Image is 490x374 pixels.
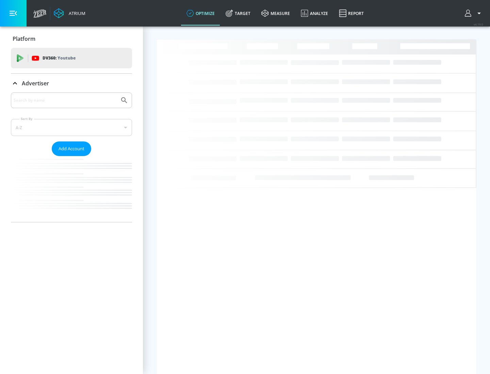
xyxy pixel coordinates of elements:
label: Sort By [19,117,34,121]
a: measure [256,1,295,26]
div: Platform [11,29,132,48]
a: Target [220,1,256,26]
p: DV360: [43,54,76,62]
p: Advertiser [22,80,49,87]
button: Add Account [52,141,91,156]
div: Atrium [66,10,85,16]
div: DV360: Youtube [11,48,132,68]
p: Youtube [58,54,76,62]
a: optimize [181,1,220,26]
span: Add Account [59,145,84,153]
a: Report [333,1,369,26]
div: Advertiser [11,92,132,222]
a: Atrium [54,8,85,18]
span: v 4.19.0 [474,22,483,26]
a: Analyze [295,1,333,26]
input: Search by name [14,96,117,105]
nav: list of Advertiser [11,156,132,222]
p: Platform [13,35,35,42]
div: Advertiser [11,74,132,93]
div: A-Z [11,119,132,136]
